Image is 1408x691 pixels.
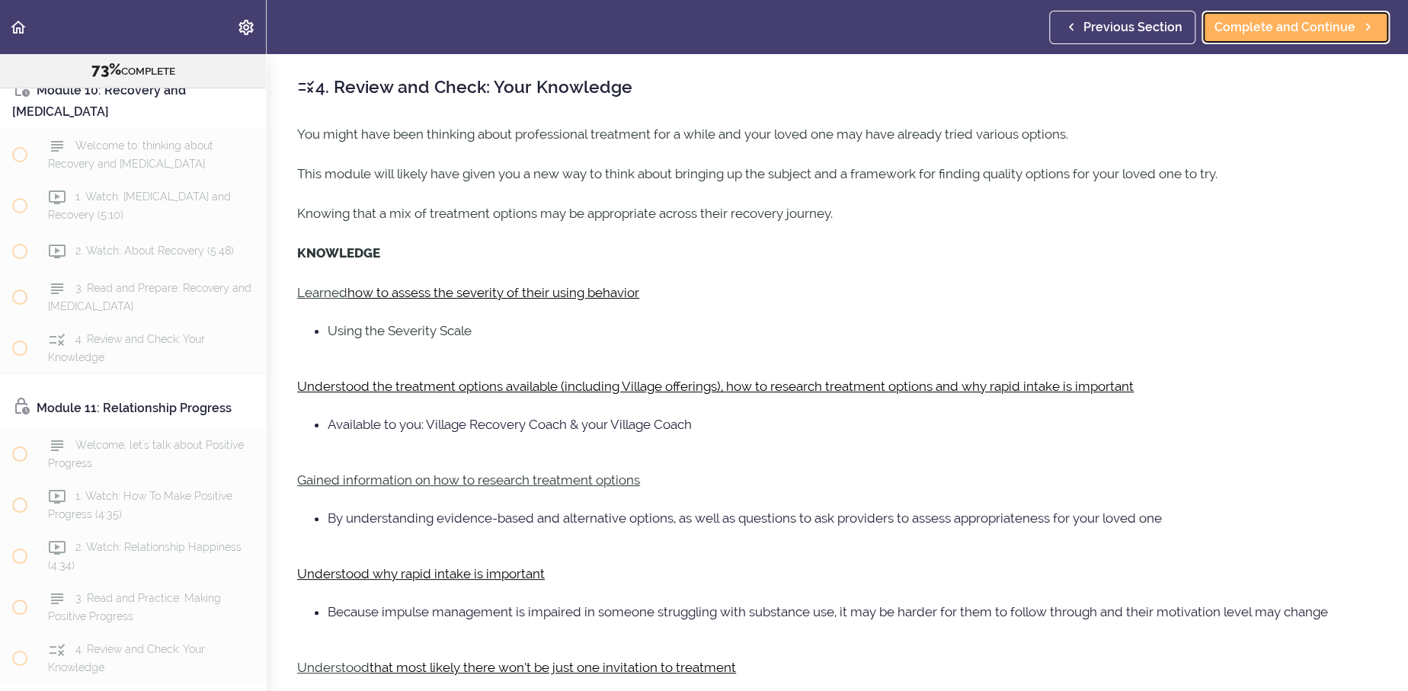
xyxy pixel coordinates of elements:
[48,592,221,622] span: 3. Read and Practice: Making Positive Progress
[9,18,27,37] svg: Back to course curriculum
[48,333,205,363] span: 4. Review and Check: Your Knowledge
[297,285,347,300] u: Learned
[48,439,244,469] span: Welcome, let's talk about Positive Progress
[91,60,121,78] span: 73%
[19,60,247,80] div: COMPLETE
[297,245,380,261] strong: KNOWLEDGE
[297,206,833,221] span: Knowing that a mix of treatment options may be appropriate across their recovery journey.
[48,541,242,571] span: 2. Watch: Relationship Happiness (4:34)
[347,285,639,300] u: how to assess the severity of their using behavior
[297,166,1218,181] span: This module will likely have given you a new way to think about bringing up the subject and a fra...
[328,323,472,338] span: Using the Severity Scale
[1049,11,1195,44] a: Previous Section
[48,190,231,220] span: 1. Watch: [MEDICAL_DATA] and Recovery (5:10)
[237,18,255,37] svg: Settings Menu
[297,472,640,488] u: Gained information on how to research treatment options
[1202,11,1390,44] a: Complete and Continue
[328,602,1378,622] li: Because impulse management is impaired in someone struggling with substance use, it may be harder...
[328,508,1378,528] li: By understanding evidence-based and alternative options, as well as questions to ask providers to...
[48,282,251,312] span: 3. Read and Prepare: Recovery and [MEDICAL_DATA]
[48,643,205,673] span: 4. Review and Check: Your Knowledge
[297,379,1134,394] u: Understood the treatment options available (including Village offerings), how to research treatme...
[1214,18,1355,37] span: Complete and Continue
[1083,18,1182,37] span: Previous Section
[297,126,1068,142] span: You might have been thinking about professional treatment for a while and your loved one may have...
[297,74,1378,100] h2: 4. Review and Check: Your Knowledge
[48,490,232,520] span: 1. Watch: How To Make Positive Progress (4:35)
[297,660,370,675] u: Understood
[370,660,736,675] u: that most likely there won’t be just one invitation to treatment
[48,139,213,169] span: Welcome to: thinking about Recovery and [MEDICAL_DATA]
[297,566,545,581] u: Understood why rapid intake is important
[75,245,234,257] span: 2. Watch: About Recovery (5:48)
[328,414,1378,434] li: Available to you: Village Recovery Coach & your Village Coach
